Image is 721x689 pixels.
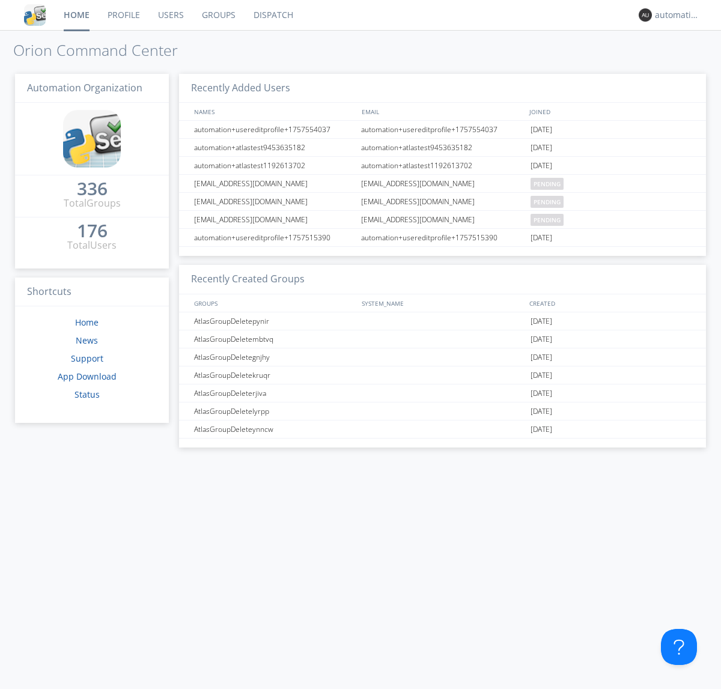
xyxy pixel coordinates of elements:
a: [EMAIL_ADDRESS][DOMAIN_NAME][EMAIL_ADDRESS][DOMAIN_NAME]pending [179,211,706,229]
div: AtlasGroupDeleteynncw [191,420,357,438]
a: AtlasGroupDeletembtvq[DATE] [179,330,706,348]
div: [EMAIL_ADDRESS][DOMAIN_NAME] [191,193,357,210]
a: AtlasGroupDeletelyrpp[DATE] [179,402,706,420]
a: automation+usereditprofile+1757515390automation+usereditprofile+1757515390[DATE] [179,229,706,247]
a: 336 [77,183,108,196]
div: AtlasGroupDeletelyrpp [191,402,357,420]
div: EMAIL [359,103,526,120]
a: News [76,335,98,346]
span: [DATE] [531,384,552,402]
span: [DATE] [531,366,552,384]
a: 176 [77,225,108,238]
div: automation+atlastest9453635182 [191,139,357,156]
div: AtlasGroupDeletembtvq [191,330,357,348]
span: [DATE] [531,420,552,439]
a: AtlasGroupDeletekruqr[DATE] [179,366,706,384]
div: [EMAIL_ADDRESS][DOMAIN_NAME] [358,211,528,228]
span: pending [531,196,564,208]
div: automation+usereditprofile+1757554037 [191,121,357,138]
a: Status [75,389,100,400]
div: AtlasGroupDeletepynir [191,312,357,330]
h3: Recently Added Users [179,74,706,103]
div: automation+usereditprofile+1757515390 [191,229,357,246]
span: [DATE] [531,312,552,330]
a: automation+usereditprofile+1757554037automation+usereditprofile+1757554037[DATE] [179,121,706,139]
a: AtlasGroupDeletegnjhy[DATE] [179,348,706,366]
span: [DATE] [531,229,552,247]
div: GROUPS [191,294,356,312]
a: [EMAIL_ADDRESS][DOMAIN_NAME][EMAIL_ADDRESS][DOMAIN_NAME]pending [179,193,706,211]
div: 176 [77,225,108,237]
div: automation+usereditprofile+1757554037 [358,121,528,138]
div: automation+atlastest9453635182 [358,139,528,156]
div: [EMAIL_ADDRESS][DOMAIN_NAME] [358,193,528,210]
a: automation+atlastest9453635182automation+atlastest9453635182[DATE] [179,139,706,157]
div: automation+usereditprofile+1757515390 [358,229,528,246]
img: cddb5a64eb264b2086981ab96f4c1ba7 [24,4,46,26]
a: AtlasGroupDeleteynncw[DATE] [179,420,706,439]
h3: Shortcuts [15,278,169,307]
div: JOINED [526,103,695,120]
span: [DATE] [531,348,552,366]
a: Home [75,317,99,328]
div: [EMAIL_ADDRESS][DOMAIN_NAME] [358,175,528,192]
a: AtlasGroupDeleterjiva[DATE] [179,384,706,402]
div: [EMAIL_ADDRESS][DOMAIN_NAME] [191,175,357,192]
a: AtlasGroupDeletepynir[DATE] [179,312,706,330]
div: 336 [77,183,108,195]
span: pending [531,214,564,226]
div: SYSTEM_NAME [359,294,526,312]
img: cddb5a64eb264b2086981ab96f4c1ba7 [63,110,121,168]
iframe: Toggle Customer Support [661,629,697,665]
h3: Recently Created Groups [179,265,706,294]
div: Total Groups [64,196,121,210]
div: automation+atlastest1192613702 [191,157,357,174]
span: [DATE] [531,402,552,420]
div: [EMAIL_ADDRESS][DOMAIN_NAME] [191,211,357,228]
span: [DATE] [531,121,552,139]
span: [DATE] [531,139,552,157]
span: pending [531,178,564,190]
img: 373638.png [639,8,652,22]
span: [DATE] [531,157,552,175]
a: App Download [58,371,117,382]
a: [EMAIL_ADDRESS][DOMAIN_NAME][EMAIL_ADDRESS][DOMAIN_NAME]pending [179,175,706,193]
div: Total Users [67,238,117,252]
div: automation+atlas0035 [655,9,700,21]
span: Automation Organization [27,81,142,94]
span: [DATE] [531,330,552,348]
div: automation+atlastest1192613702 [358,157,528,174]
div: CREATED [526,294,695,312]
a: automation+atlastest1192613702automation+atlastest1192613702[DATE] [179,157,706,175]
div: AtlasGroupDeletegnjhy [191,348,357,366]
div: AtlasGroupDeleterjiva [191,384,357,402]
div: AtlasGroupDeletekruqr [191,366,357,384]
div: NAMES [191,103,356,120]
a: Support [71,353,103,364]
